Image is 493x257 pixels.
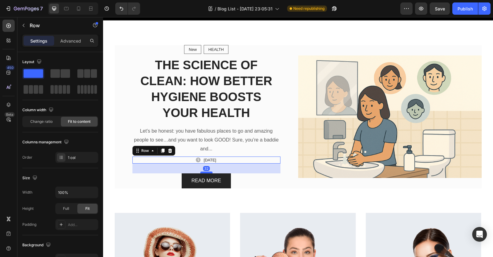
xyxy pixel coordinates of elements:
[293,6,324,11] span: Need republishing
[2,2,46,15] button: 7
[22,206,34,211] div: Height
[22,155,32,160] div: Order
[30,110,177,136] p: Let’s be honest: you have fabulous places to go and amazing people to see…and you want to look GO...
[22,222,36,227] div: Padding
[6,65,15,70] div: 450
[40,5,43,12] p: 7
[115,2,140,15] div: Undo/Redo
[68,155,97,161] div: 1 col
[37,131,47,136] div: Row
[100,149,107,154] div: 32
[22,190,32,195] div: Width
[215,6,216,12] span: /
[30,119,53,124] span: Change ratio
[472,227,487,242] div: Open Intercom Messenger
[22,174,39,182] div: Size
[68,119,91,124] span: Fit to content
[435,6,445,11] span: Save
[22,138,70,146] div: Columns management
[88,159,118,168] div: READ MORE
[452,2,478,15] button: Publish
[105,29,120,36] p: HEALTH
[30,22,82,29] p: Row
[458,6,473,12] div: Publish
[79,156,128,171] button: READ MORE
[68,222,97,228] div: Add...
[60,38,81,44] p: Advanced
[22,106,55,114] div: Column width
[103,17,493,257] iframe: Design area
[85,206,90,211] span: Fit
[30,38,47,44] p: Settings
[63,206,69,211] span: Full
[430,2,450,15] button: Save
[217,6,272,12] span: Blog List - [DATE] 23:05:31
[56,187,98,198] input: Auto
[195,38,379,161] img: Alt Image
[29,39,177,104] h2: THE SCIENCE OF CLEAN: HOW BETTER HYGIENE BOOSTS YOUR HEALTH
[22,58,43,66] div: Layout
[5,112,15,117] div: Beta
[101,140,113,146] p: [DATE]
[22,241,52,249] div: Background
